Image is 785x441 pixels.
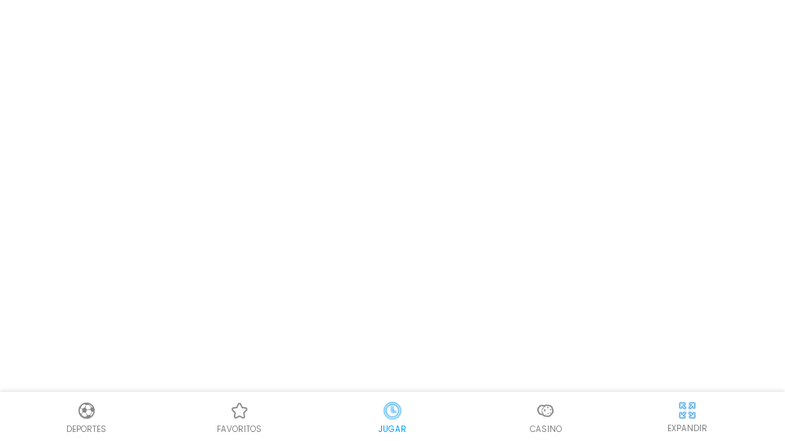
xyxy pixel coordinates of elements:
p: favoritos [217,423,262,435]
a: CasinoCasinoCasino [469,399,622,435]
img: Casino [536,401,555,421]
a: Casino FavoritosCasino Favoritosfavoritos [163,399,316,435]
img: Casino Favoritos [230,401,249,421]
p: EXPANDIR [667,422,707,434]
img: Deportes [77,401,96,421]
p: JUGAR [379,423,406,435]
a: Casino JugarCasino JugarJUGAR [316,399,469,435]
a: DeportesDeportesDeportes [10,399,163,435]
p: Deportes [66,423,106,435]
p: Casino [530,423,562,435]
img: hide [677,400,698,421]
